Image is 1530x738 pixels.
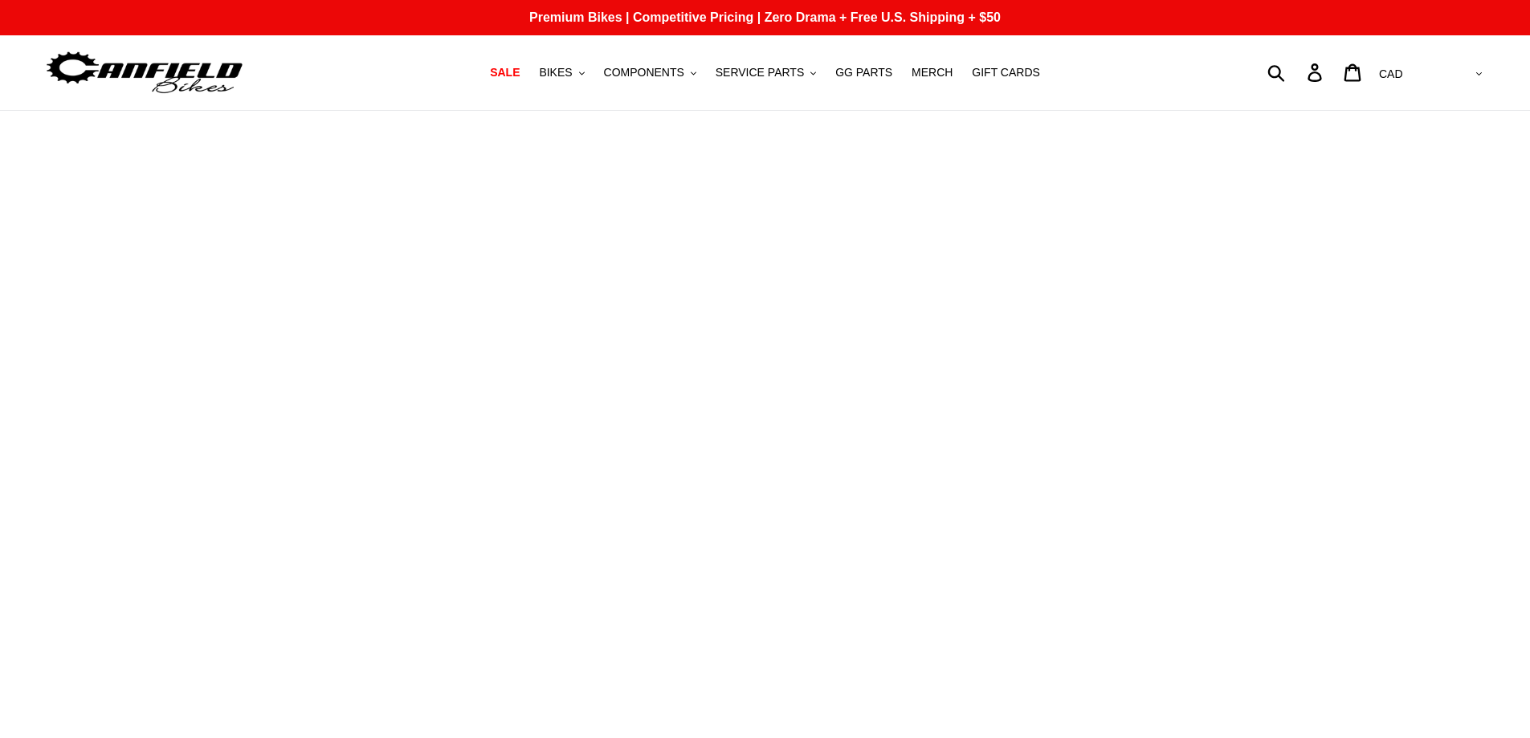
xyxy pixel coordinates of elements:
a: GG PARTS [827,62,900,84]
a: MERCH [904,62,961,84]
a: SALE [482,62,528,84]
span: COMPONENTS [604,66,684,80]
span: GIFT CARDS [972,66,1040,80]
a: GIFT CARDS [964,62,1048,84]
input: Search [1276,55,1317,90]
button: COMPONENTS [596,62,704,84]
span: SALE [490,66,520,80]
span: MERCH [912,66,953,80]
span: GG PARTS [835,66,892,80]
button: SERVICE PARTS [708,62,824,84]
button: BIKES [531,62,592,84]
span: BIKES [539,66,572,80]
img: Canfield Bikes [44,47,245,98]
span: SERVICE PARTS [716,66,804,80]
